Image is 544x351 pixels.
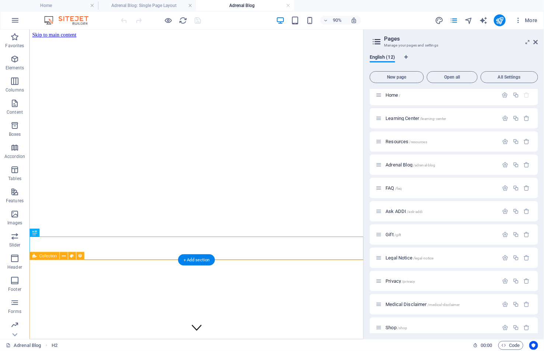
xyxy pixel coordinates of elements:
span: /resources [409,140,427,144]
div: Duplicate [513,231,519,238]
div: Duplicate [513,185,519,191]
div: Settings [502,185,508,191]
p: Images [7,220,22,226]
span: FAQ [386,185,402,191]
h6: Session time [473,341,492,350]
i: Publish [495,16,504,25]
button: pages [450,16,458,25]
span: /faq [395,186,402,190]
span: Ask ADDI [386,209,422,214]
h2: Pages [384,35,538,42]
div: Remove [524,231,530,238]
div: FAQ/faq [383,186,498,190]
div: Remove [524,185,530,191]
span: Code [502,341,520,350]
img: Editor Logo [42,16,98,25]
i: Design (Ctrl+Alt+Y) [435,16,443,25]
button: text_generator [479,16,488,25]
p: Elements [6,65,24,71]
p: Slider [9,242,21,248]
div: Settings [502,162,508,168]
span: All Settings [484,75,535,79]
span: /ask-addi [407,210,422,214]
p: Accordion [4,154,25,159]
div: Duplicate [513,324,519,331]
span: Click to open page [386,232,401,237]
div: Medical Disclaimer/medical-disclaimer [383,302,498,307]
div: Duplicate [513,162,519,168]
div: Privacy/privacy [383,279,498,283]
div: Remove [524,278,530,284]
div: Settings [502,92,508,98]
i: On resize automatically adjust zoom level to fit chosen device. [351,17,357,24]
i: Navigator [464,16,473,25]
button: New page [370,71,424,83]
div: Duplicate [513,138,519,145]
button: navigator [464,16,473,25]
div: Duplicate [513,115,519,121]
div: Remove [524,115,530,121]
div: + Add section [178,254,215,266]
span: /gift [394,233,401,237]
p: Footer [8,286,21,292]
div: Learning Center/learning-center [383,116,498,121]
span: English (12) [370,53,395,63]
span: /medical-disclaimer [428,303,460,307]
span: /adrenal-blog [413,163,436,167]
span: Click to open page [386,92,401,98]
span: Click to open page [386,325,407,330]
p: Features [6,198,24,204]
i: Pages (Ctrl+Alt+S) [450,16,458,25]
button: Code [498,341,523,350]
p: Boxes [9,131,21,137]
button: More [512,14,541,26]
div: Settings [502,208,508,214]
span: Adrenal Blog [386,162,435,168]
button: All Settings [481,71,538,83]
div: Settings [502,324,508,331]
p: Forms [8,309,21,314]
div: Legal Notice/legal-notice [383,255,498,260]
button: Usercentrics [529,341,538,350]
div: Duplicate [513,278,519,284]
div: Remove [524,162,530,168]
span: /legal-notice [413,256,434,260]
h6: 90% [331,16,343,25]
div: Remove [524,255,530,261]
span: Learning Center [386,116,446,121]
button: publish [494,14,506,26]
span: /shop [397,326,408,330]
span: Click to open page [386,255,433,261]
span: Click to open page [386,278,415,284]
span: Click to select. Double-click to edit [52,341,57,350]
h4: Adrenal Blog [196,1,294,10]
button: Open all [427,71,478,83]
div: Settings [502,301,508,307]
div: Remove [524,138,530,145]
div: Duplicate [513,301,519,307]
div: Shop/shop [383,325,498,330]
nav: breadcrumb [52,341,57,350]
a: Skip to main content [3,3,52,9]
i: Reload page [179,16,188,25]
div: Adrenal Blog/adrenal-blog [383,162,498,167]
div: Settings [502,138,508,145]
div: Resources/resources [383,139,498,144]
div: Remove [524,301,530,307]
h4: Adrenal Blog: Single Page Layout [98,1,196,10]
div: Settings [502,231,508,238]
div: Language Tabs [370,54,538,68]
div: Ask ADDI/ask-addi [383,209,498,214]
span: Open all [430,75,474,79]
p: Columns [6,87,24,93]
button: 90% [320,16,346,25]
div: Gift/gift [383,232,498,237]
span: : [486,343,487,348]
span: More [515,17,538,24]
div: Duplicate [513,208,519,214]
i: AI Writer [479,16,488,25]
span: New page [373,75,421,79]
a: Click to cancel selection. Double-click to open Pages [6,341,41,350]
div: Remove [524,208,530,214]
div: Remove [524,324,530,331]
